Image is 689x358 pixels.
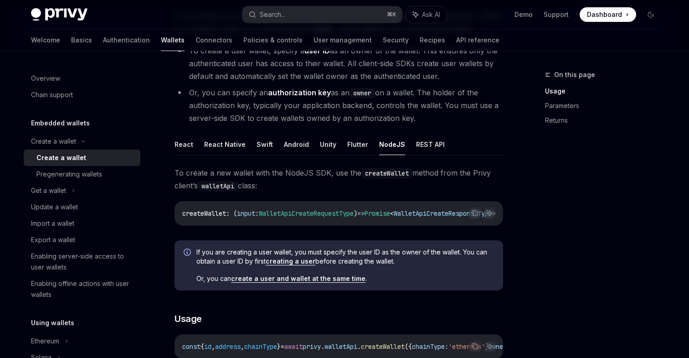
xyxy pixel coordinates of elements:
div: Overview [31,73,60,84]
button: Ask AI [406,6,447,23]
div: Get a wallet [31,185,66,196]
span: On this page [554,69,595,80]
div: Enabling server-side access to user wallets [31,251,135,273]
a: Authentication [103,29,150,51]
a: Recipes [420,29,445,51]
a: Wallets [161,29,185,51]
button: Swift [257,134,273,155]
img: dark logo [31,8,87,21]
button: NodeJS [379,134,405,155]
div: Pregenerating wallets [36,169,102,180]
button: Ask AI [483,207,495,219]
span: chainType: [412,342,448,351]
h5: Using wallets [31,317,74,328]
span: await [284,342,303,351]
button: React Native [204,134,246,155]
span: : [255,209,259,218]
li: To create a user wallet, specify a as an owner of the wallet. This ensures only the authenticated... [175,44,503,83]
button: Copy the contents from the code block [469,207,481,219]
button: Unity [320,134,336,155]
span: } [277,342,281,351]
span: , [241,342,244,351]
span: If you are creating a user wallet, you must specify the user ID as the owner of the wallet. You c... [196,248,494,266]
span: owner: [488,342,510,351]
span: Usage [175,312,202,325]
div: Import a wallet [31,218,74,229]
span: To create a new wallet with the NodeJS SDK, use the method from the Privy client’s class: [175,166,503,192]
span: WalletApiCreateRequestType [259,209,354,218]
a: Support [544,10,569,19]
span: ({ [405,342,412,351]
span: => [357,209,365,218]
strong: authorization key [268,88,331,97]
span: chainType [244,342,277,351]
a: Export a wallet [24,232,140,248]
div: Ethereum [31,336,59,347]
button: Flutter [347,134,368,155]
span: : ( [226,209,237,218]
span: 'ethereum' [448,342,485,351]
div: Search... [260,9,285,20]
div: Export a wallet [31,234,75,245]
a: Chain support [24,87,140,103]
a: Update a wallet [24,199,140,215]
span: Promise [365,209,390,218]
span: { [201,342,204,351]
span: privy [303,342,321,351]
a: Policies & controls [243,29,303,51]
span: id [204,342,211,351]
div: Update a wallet [31,202,78,213]
div: Create a wallet [31,136,76,147]
a: Enabling server-side access to user wallets [24,248,140,275]
span: ) [354,209,357,218]
span: . [357,342,361,351]
a: Returns [545,113,665,128]
a: Parameters [545,99,665,113]
code: createWallet [361,168,412,178]
h5: Embedded wallets [31,118,90,129]
code: walletApi [198,181,238,191]
a: Basics [71,29,92,51]
code: owner [350,88,375,98]
button: Search...⌘K [242,6,402,23]
a: Overview [24,70,140,87]
span: const [182,342,201,351]
span: input [237,209,255,218]
button: React [175,134,193,155]
span: Or, you can . [196,274,494,283]
a: Usage [545,84,665,99]
span: , [211,342,215,351]
span: . [321,342,324,351]
span: Ask AI [422,10,440,19]
a: User management [314,29,372,51]
a: Import a wallet [24,215,140,232]
span: ⌘ K [387,11,396,18]
a: Demo [514,10,533,19]
span: walletApi [324,342,357,351]
button: Android [284,134,309,155]
a: Enabling offline actions with user wallets [24,275,140,303]
a: create a user and wallet at the same time [231,275,365,283]
span: Dashboard [587,10,622,19]
a: Pregenerating wallets [24,166,140,182]
a: Security [383,29,409,51]
span: createWallet [182,209,226,218]
span: = [281,342,284,351]
button: Copy the contents from the code block [469,340,481,352]
a: Create a wallet [24,150,140,166]
span: createWallet [361,342,405,351]
a: Dashboard [580,7,636,22]
span: address [215,342,241,351]
a: Welcome [31,29,60,51]
button: Toggle dark mode [643,7,658,22]
a: Connectors [195,29,232,51]
div: Chain support [31,89,73,100]
span: WalletApiCreateResponseType [394,209,492,218]
span: < [390,209,394,218]
a: API reference [456,29,499,51]
li: Or, you can specify an as an on a wallet. The holder of the authorization key, typically your app... [175,86,503,125]
div: Enabling offline actions with user wallets [31,278,135,300]
div: Create a wallet [36,152,86,163]
button: REST API [416,134,445,155]
a: creating a user [266,257,315,265]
